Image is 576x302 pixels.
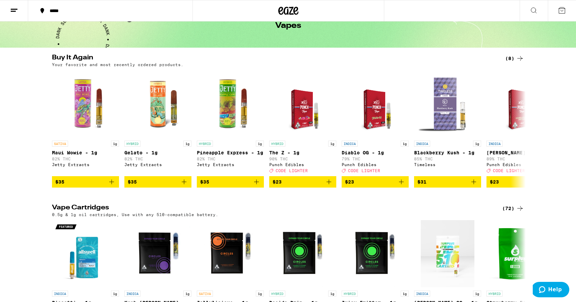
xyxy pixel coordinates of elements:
[269,176,336,188] button: Add to bag
[124,150,191,155] p: Gelato - 1g
[273,179,282,185] span: $23
[414,150,481,155] p: Blackberry Kush - 1g
[414,291,430,297] p: INDICA
[348,168,380,173] span: CODE LIGHTER
[52,220,119,287] img: Allswell - Biscotti - 1g
[197,141,213,147] p: HYBRID
[52,157,119,161] p: 82% THC
[421,220,474,287] img: Surplus - King Louie OG - 1g
[342,150,409,155] p: Diablo OG - 1g
[486,176,554,188] button: Add to bag
[275,22,301,30] h1: Vapes
[342,291,358,297] p: HYBRID
[124,141,140,147] p: HYBRID
[473,141,481,147] p: 1g
[328,141,336,147] p: 1g
[276,168,308,173] span: CODE LIGHTER
[505,54,524,62] a: (8)
[490,179,499,185] span: $23
[486,70,554,176] a: Open page for King Louie XII OG - 1g from Punch Edibles
[533,282,569,299] iframe: Opens a widget where you can find more information
[124,70,191,137] img: Jetty Extracts - Gelato - 1g
[197,150,264,155] p: Pineapple Express - 1g
[52,204,491,212] h2: Vape Cartridges
[342,220,409,287] img: Circles Base Camp - Juicy Fritter - 1g
[277,70,329,137] img: Punch Edibles - The Z - 1g
[52,70,119,137] img: Jetty Extracts - Maui Wowie - 1g
[183,141,191,147] p: 1g
[52,54,491,62] h2: Buy It Again
[345,179,354,185] span: $23
[124,291,140,297] p: INDICA
[401,141,409,147] p: 1g
[197,176,264,188] button: Add to bag
[183,291,191,297] p: 1g
[269,150,336,155] p: The Z - 1g
[197,70,264,176] a: Open page for Pineapple Express - 1g from Jetty Extracts
[486,162,554,167] div: Punch Edibles
[486,220,554,287] img: Surplus - Strawberry Fields - 1g
[52,150,119,155] p: Maui Wowie - 1g
[328,291,336,297] p: 1g
[414,70,481,137] img: Timeless - Blackberry Kush - 1g
[486,291,503,297] p: HYBRID
[124,176,191,188] button: Add to bag
[197,220,264,287] img: Circles Base Camp - Jellylicious - 1g
[197,291,213,297] p: SATIVA
[52,141,68,147] p: SATIVA
[269,291,285,297] p: HYBRID
[200,179,209,185] span: $35
[52,212,218,217] p: 0.5g & 1g oil cartridges, Use with any 510-compatible battery.
[401,291,409,297] p: 1g
[111,141,119,147] p: 1g
[55,179,64,185] span: $35
[111,291,119,297] p: 1g
[52,62,183,67] p: Your favorite and most recently ordered products.
[414,141,430,147] p: INDICA
[256,141,264,147] p: 1g
[52,176,119,188] button: Add to bag
[124,157,191,161] p: 82% THC
[197,157,264,161] p: 82% THC
[52,291,68,297] p: INDICA
[473,291,481,297] p: 1g
[349,70,401,137] img: Punch Edibles - Diablo OG - 1g
[502,204,524,212] a: (72)
[124,70,191,176] a: Open page for Gelato - 1g from Jetty Extracts
[342,141,358,147] p: INDICA
[414,70,481,176] a: Open page for Blackberry Kush - 1g from Timeless
[269,220,336,287] img: Circles Base Camp - Dosido Drip - 1g
[124,162,191,167] div: Jetty Extracts
[269,162,336,167] div: Punch Edibles
[486,150,554,155] p: [PERSON_NAME] OG - 1g
[269,157,336,161] p: 90% THC
[342,70,409,176] a: Open page for Diablo OG - 1g from Punch Edibles
[486,157,554,161] p: 89% THC
[269,70,336,176] a: Open page for The Z - 1g from Punch Edibles
[342,157,409,161] p: 79% THC
[494,70,546,137] img: Punch Edibles - King Louie XII OG - 1g
[256,291,264,297] p: 1g
[486,141,503,147] p: INDICA
[342,176,409,188] button: Add to bag
[414,176,481,188] button: Add to bag
[414,162,481,167] div: Timeless
[197,70,264,137] img: Jetty Extracts - Pineapple Express - 1g
[52,70,119,176] a: Open page for Maui Wowie - 1g from Jetty Extracts
[269,141,285,147] p: HYBRID
[417,179,426,185] span: $31
[493,168,525,173] span: CODE LIGHTER
[342,162,409,167] div: Punch Edibles
[52,162,119,167] div: Jetty Extracts
[128,179,137,185] span: $35
[124,220,191,287] img: Circles Base Camp - Kush Berry Bliss - 1g
[197,162,264,167] div: Jetty Extracts
[414,157,481,161] p: 85% THC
